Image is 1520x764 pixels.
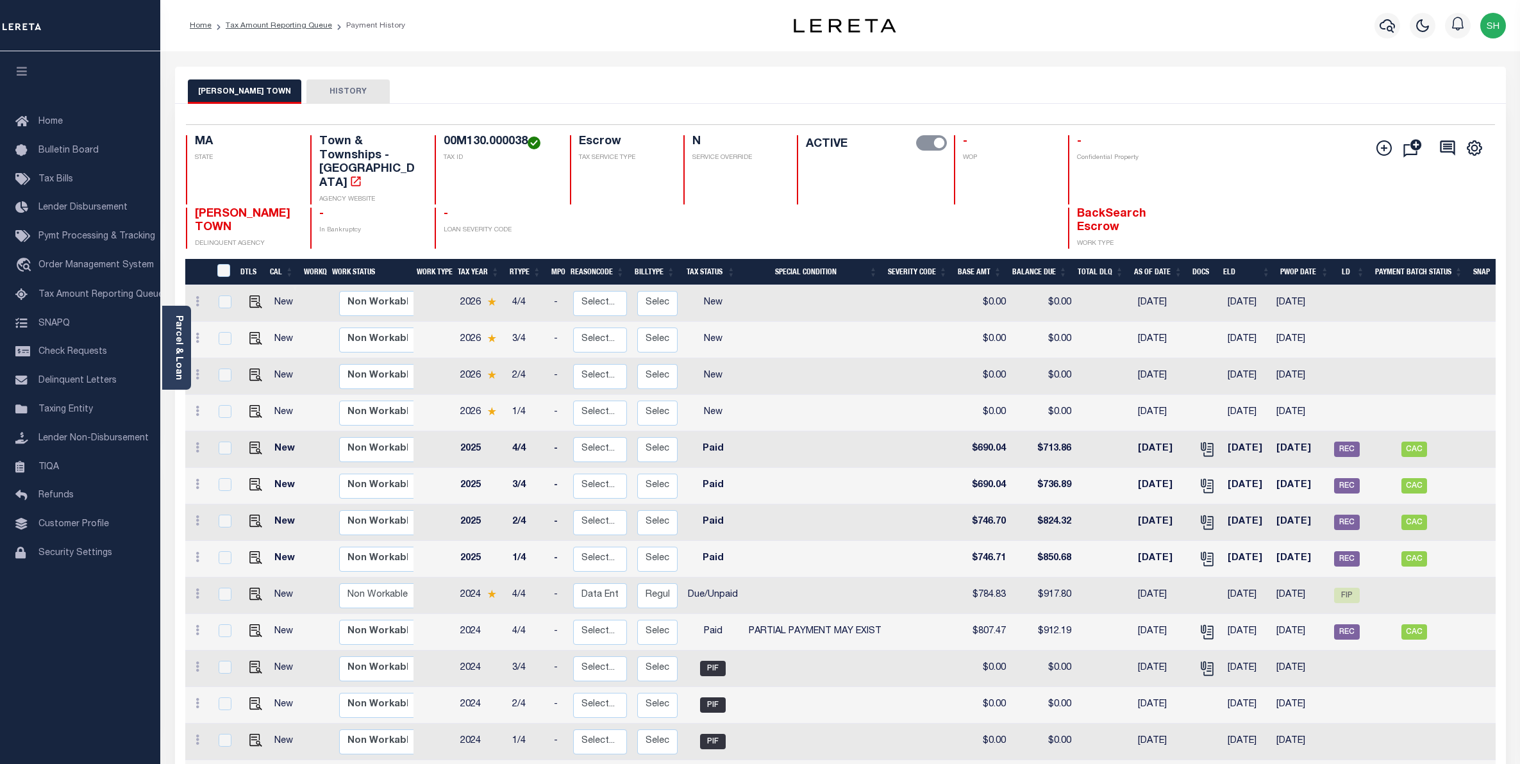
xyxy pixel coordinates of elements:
a: FIP [1334,591,1360,600]
td: 2024 [455,614,507,651]
button: [PERSON_NAME] TOWN [188,79,301,104]
td: [DATE] [1223,285,1271,322]
th: ReasonCode: activate to sort column ascending [565,259,630,285]
p: Confidential Property [1077,153,1177,163]
td: [DATE] [1223,577,1271,614]
td: [DATE] [1223,468,1271,504]
td: 3/4 [507,322,549,358]
td: New [269,687,305,724]
th: Docs [1187,259,1217,285]
td: New [683,322,743,358]
span: Tax Bills [38,175,73,184]
td: New [269,285,305,322]
td: $746.70 [956,504,1011,541]
td: - [549,468,568,504]
td: New [269,395,305,431]
button: HISTORY [306,79,390,104]
td: Paid [683,541,743,577]
td: Paid [683,504,743,541]
a: REC [1334,445,1360,454]
span: CAC [1401,551,1427,567]
h4: MA [195,135,295,149]
td: $0.00 [1011,651,1076,687]
td: [DATE] [1133,541,1191,577]
td: $736.89 [1011,468,1076,504]
span: PIF [700,734,726,749]
td: $0.00 [1011,395,1076,431]
h4: Town & Townships - [GEOGRAPHIC_DATA] [319,135,419,190]
td: New [269,468,305,504]
th: ELD: activate to sort column ascending [1218,259,1276,285]
th: DTLS [235,259,265,285]
td: $784.83 [956,577,1011,614]
td: $0.00 [956,322,1011,358]
td: [DATE] [1133,724,1191,760]
a: REC [1334,627,1360,636]
td: New [269,724,305,760]
span: [PERSON_NAME] TOWN [195,208,290,234]
span: Check Requests [38,347,107,356]
td: [DATE] [1271,395,1330,431]
td: $917.80 [1011,577,1076,614]
td: 2026 [455,322,507,358]
td: New [269,358,305,395]
th: Special Condition: activate to sort column ascending [740,259,883,285]
td: [DATE] [1271,614,1330,651]
td: [DATE] [1271,358,1330,395]
td: 2/4 [507,687,549,724]
td: $0.00 [956,724,1011,760]
td: $713.86 [1011,431,1076,468]
th: RType: activate to sort column ascending [505,259,546,285]
td: New [269,431,305,468]
td: New [269,651,305,687]
span: CAC [1401,515,1427,530]
h4: N [692,135,781,149]
h4: Escrow [579,135,668,149]
span: PIF [700,697,726,713]
td: [DATE] [1271,687,1330,724]
td: [DATE] [1223,724,1271,760]
td: New [269,577,305,614]
td: - [549,577,568,614]
td: [DATE] [1271,431,1330,468]
p: AGENCY WEBSITE [319,195,419,204]
th: Payment Batch Status: activate to sort column ascending [1370,259,1468,285]
td: 1/4 [507,395,549,431]
th: Work Status [327,259,413,285]
td: [DATE] [1271,541,1330,577]
span: Customer Profile [38,520,109,529]
th: &nbsp; [210,259,236,285]
td: [DATE] [1133,614,1191,651]
td: [DATE] [1223,358,1271,395]
td: $0.00 [1011,687,1076,724]
img: Star.svg [487,370,496,379]
span: - [963,136,967,147]
td: 2024 [455,687,507,724]
td: [DATE] [1223,541,1271,577]
td: $850.68 [1011,541,1076,577]
td: [DATE] [1223,431,1271,468]
p: WORK TYPE [1077,239,1177,249]
p: DELINQUENT AGENCY [195,239,295,249]
span: Tax Amount Reporting Queue [38,290,163,299]
td: - [549,687,568,724]
span: CAC [1401,442,1427,457]
li: Payment History [332,20,405,31]
td: $912.19 [1011,614,1076,651]
td: New [683,358,743,395]
td: [DATE] [1133,322,1191,358]
span: PIF [700,661,726,676]
th: CAL: activate to sort column ascending [265,259,299,285]
td: Due/Unpaid [683,577,743,614]
td: 2026 [455,285,507,322]
span: SNAPQ [38,319,70,328]
td: $0.00 [956,285,1011,322]
td: $0.00 [956,687,1011,724]
span: Security Settings [38,549,112,558]
td: - [549,358,568,395]
span: Refunds [38,491,74,500]
td: [DATE] [1271,724,1330,760]
span: - [1077,136,1082,147]
td: $0.00 [1011,724,1076,760]
a: CAC [1401,554,1427,563]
